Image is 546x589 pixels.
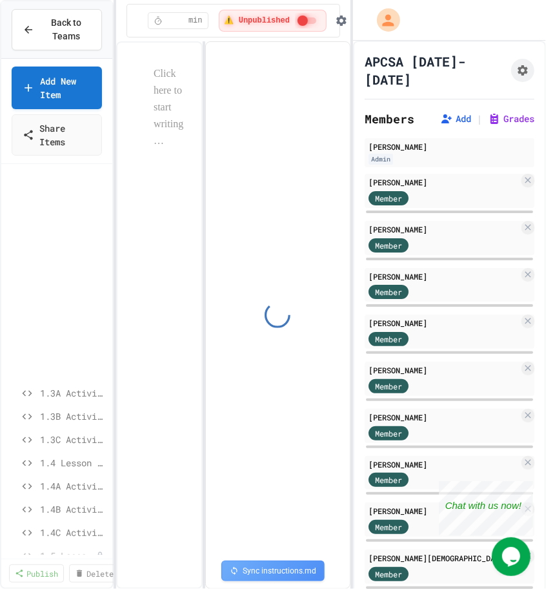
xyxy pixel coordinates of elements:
[40,526,107,539] span: 1.4C Activity C
[375,286,402,298] span: Member
[365,110,414,128] h2: Members
[369,552,519,564] div: [PERSON_NAME][DEMOGRAPHIC_DATA]
[12,67,102,109] a: Add New Item
[224,15,290,26] span: ⚠️ Unpublished
[369,505,519,517] div: [PERSON_NAME]
[511,59,534,82] button: Assignment Settings
[40,479,107,493] span: 1.4A Activity A
[476,111,483,127] span: |
[221,561,325,581] div: Sync instructions.md
[369,223,519,235] div: [PERSON_NAME]
[9,564,64,583] a: Publish
[40,386,107,400] span: 1.3A Activity A
[365,52,506,88] h1: APCSA [DATE]-[DATE]
[492,537,533,576] iframe: chat widget
[96,552,105,561] div: Unpublished
[375,428,402,439] span: Member
[40,433,107,446] span: 1.3C Activity C
[12,9,102,50] button: Back to Teams
[440,112,471,125] button: Add
[40,409,107,423] span: 1.3B Activity B
[42,16,91,43] span: Back to Teams
[40,549,96,563] span: 1.5 Lesson - Modular Division
[40,456,107,470] span: 1.4 Lesson - Number Calculations
[40,502,107,516] span: 1.4B Activity B
[369,317,519,329] div: [PERSON_NAME]
[69,564,119,583] a: Delete
[375,333,402,345] span: Member
[363,5,403,35] div: My Account
[369,411,519,423] div: [PERSON_NAME]
[218,10,327,32] div: ⚠️ Students cannot see this content! Click the toggle to publish it and make it visible to your c...
[369,141,531,152] div: [PERSON_NAME]
[369,271,519,282] div: [PERSON_NAME]
[375,380,402,392] span: Member
[488,112,534,125] button: Grades
[369,459,519,470] div: [PERSON_NAME]
[188,15,203,26] span: min
[12,114,102,156] a: Share Items
[375,192,402,204] span: Member
[375,240,402,251] span: Member
[369,364,519,376] div: [PERSON_NAME]
[369,154,393,165] div: Admin
[439,481,533,536] iframe: chat widget
[375,521,402,533] span: Member
[369,176,519,188] div: [PERSON_NAME]
[375,568,402,580] span: Member
[375,474,402,486] span: Member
